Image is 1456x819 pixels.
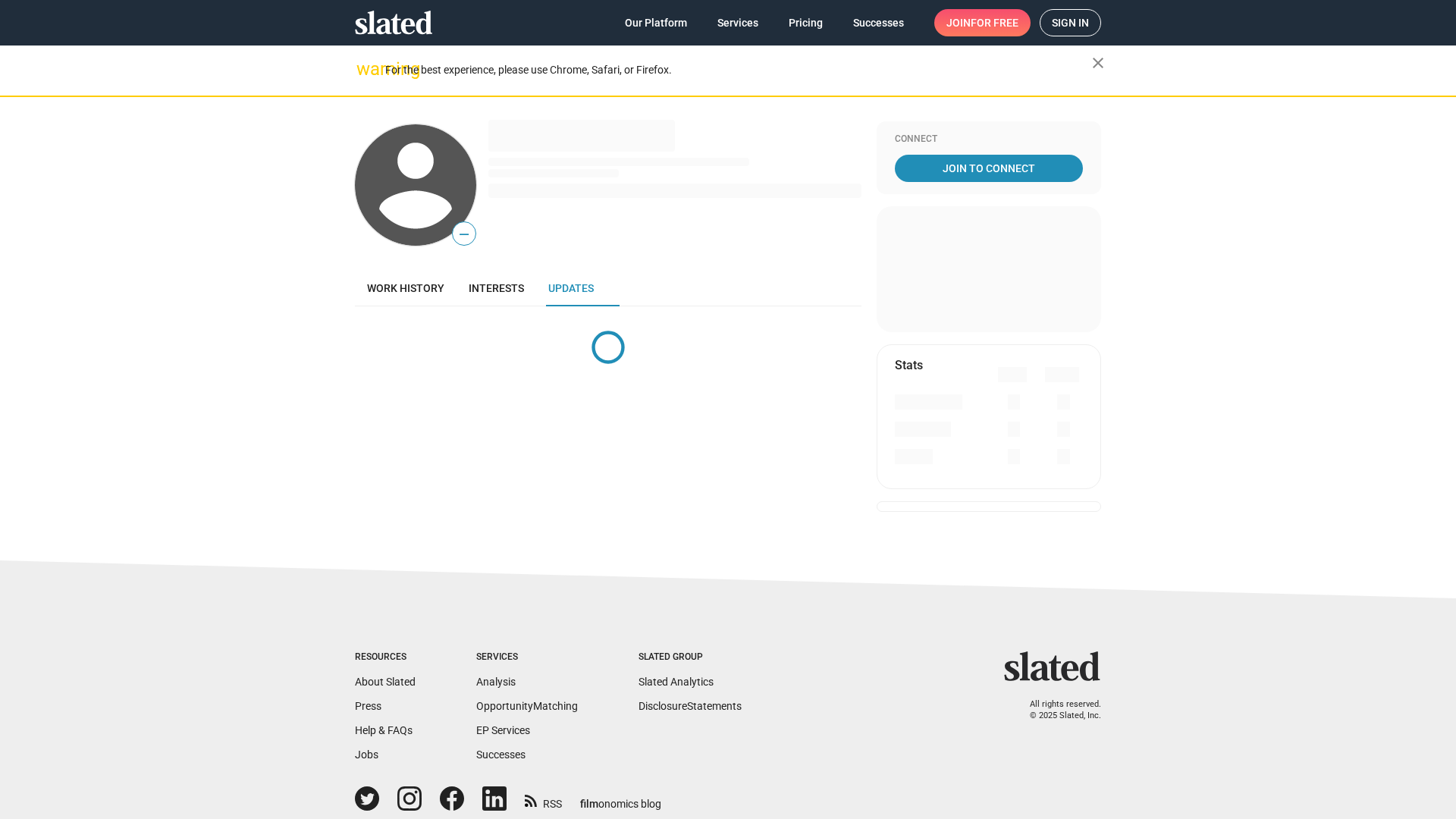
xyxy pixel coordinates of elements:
mat-card-title: Stats [895,357,923,373]
a: Join To Connect [895,155,1083,182]
div: Resources [355,651,416,664]
div: Connect [895,133,1083,146]
div: Slated Group [639,651,742,664]
span: Updates [548,282,594,294]
a: About Slated [355,676,416,688]
a: filmonomics blog [580,785,661,811]
span: — [453,224,475,244]
a: EP Services [476,724,530,736]
span: for free [971,9,1018,36]
span: Successes [853,9,904,36]
a: Analysis [476,676,516,688]
a: Our Platform [613,9,699,36]
mat-icon: warning [356,60,375,78]
a: RSS [525,788,562,811]
a: Joinfor free [934,9,1031,36]
span: Join [946,9,1018,36]
a: Jobs [355,748,378,761]
a: Updates [536,270,606,306]
span: Interests [469,282,524,294]
a: OpportunityMatching [476,700,578,712]
span: Work history [367,282,444,294]
a: Press [355,700,381,712]
a: DisclosureStatements [639,700,742,712]
a: Work history [355,270,457,306]
a: Help & FAQs [355,724,413,736]
span: Our Platform [625,9,687,36]
a: Successes [476,748,526,761]
a: Interests [457,270,536,306]
span: film [580,798,598,810]
mat-icon: close [1089,54,1107,72]
span: Pricing [789,9,823,36]
span: Services [717,9,758,36]
span: Join To Connect [898,155,1080,182]
a: Successes [841,9,916,36]
a: Pricing [777,9,835,36]
span: Sign in [1052,10,1089,36]
a: Sign in [1040,9,1101,36]
a: Services [705,9,770,36]
div: For the best experience, please use Chrome, Safari, or Firefox. [385,60,1092,80]
p: All rights reserved. © 2025 Slated, Inc. [1014,699,1101,721]
a: Slated Analytics [639,676,714,688]
div: Services [476,651,578,664]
